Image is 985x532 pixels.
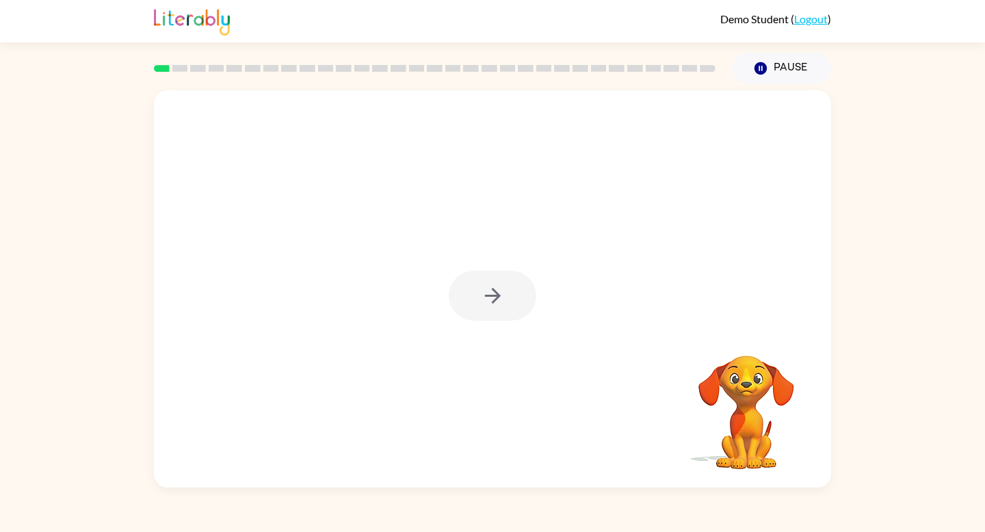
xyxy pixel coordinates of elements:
video: Your browser must support playing .mp4 files to use Literably. Please try using another browser. [678,334,815,471]
button: Pause [732,53,831,84]
img: Literably [154,5,230,36]
span: Demo Student [720,12,791,25]
div: ( ) [720,12,831,25]
a: Logout [794,12,828,25]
